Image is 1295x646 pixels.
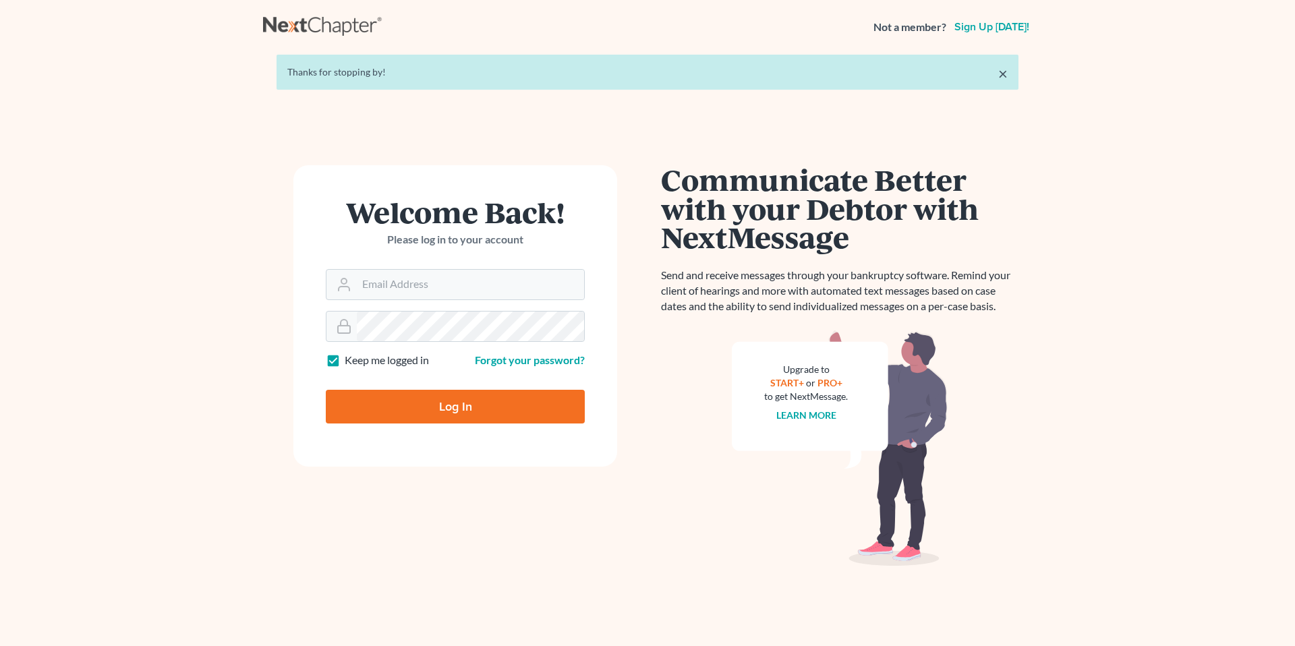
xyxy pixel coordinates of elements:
[661,268,1018,314] p: Send and receive messages through your bankruptcy software. Remind your client of hearings and mo...
[326,390,585,423] input: Log In
[326,198,585,227] h1: Welcome Back!
[357,270,584,299] input: Email Address
[287,65,1008,79] div: Thanks for stopping by!
[952,22,1032,32] a: Sign up [DATE]!
[326,232,585,247] p: Please log in to your account
[764,363,848,376] div: Upgrade to
[345,353,429,368] label: Keep me logged in
[776,409,836,421] a: Learn more
[873,20,946,35] strong: Not a member?
[661,165,1018,252] h1: Communicate Better with your Debtor with NextMessage
[764,390,848,403] div: to get NextMessage.
[806,377,815,388] span: or
[770,377,804,388] a: START+
[475,353,585,366] a: Forgot your password?
[998,65,1008,82] a: ×
[817,377,842,388] a: PRO+
[732,330,948,566] img: nextmessage_bg-59042aed3d76b12b5cd301f8e5b87938c9018125f34e5fa2b7a6b67550977c72.svg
